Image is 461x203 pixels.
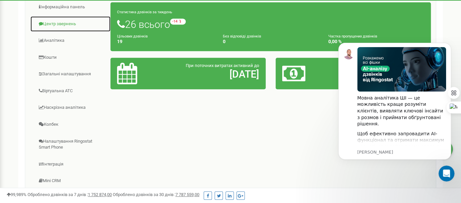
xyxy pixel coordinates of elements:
[30,100,111,116] a: Наскрізна аналітика
[186,63,259,68] span: При поточних витратах активний до
[30,133,111,156] a: Налаштування Ringostat Smart Phone
[88,192,112,197] u: 1 752 874,00
[175,192,199,197] u: 7 787 559,00
[117,39,213,44] h4: 19
[223,39,318,44] h4: 0
[117,19,424,30] h1: 26 всього
[438,166,454,181] iframe: Intercom live chat
[30,49,111,66] a: Кошти
[167,69,259,80] h2: [DATE]
[7,192,27,197] span: 99,989%
[30,173,111,189] a: Mini CRM
[113,192,199,197] span: Оброблено дзвінків за 30 днів :
[117,34,148,38] small: Цільових дзвінків
[117,10,172,14] small: Статистика дзвінків за тиждень
[30,16,111,32] a: Центр звернень
[30,83,111,99] a: Віртуальна АТС
[170,19,186,25] small: -14
[30,156,111,172] a: Інтеграція
[30,33,111,49] a: Аналiтика
[223,34,261,38] small: Без відповіді дзвінків
[328,33,461,185] iframe: Intercom notifications повідомлення
[30,116,111,133] a: Колбек
[30,66,111,82] a: Загальні налаштування
[28,192,112,197] span: Оброблено дзвінків за 7 днів :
